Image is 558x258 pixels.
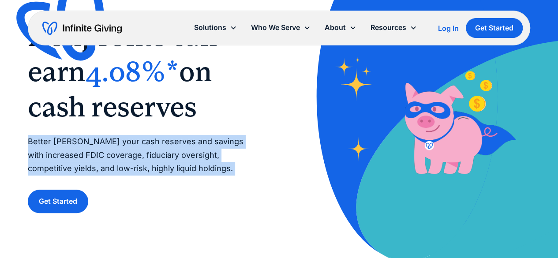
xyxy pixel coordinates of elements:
div: Log In [438,25,459,32]
span: 4.08%* [85,55,179,88]
a: home [42,21,122,35]
a: Log In [438,23,459,34]
p: Better [PERSON_NAME] your cash reserves and savings with increased FDIC coverage, fiduciary overs... [28,135,261,176]
div: About [325,22,346,34]
a: Get Started [466,18,523,38]
div: Resources [363,18,424,37]
div: About [318,18,363,37]
div: Solutions [194,22,226,34]
div: Who We Serve [244,18,318,37]
h1: ‍ ‍ [28,19,261,124]
a: Get Started [28,190,88,213]
div: Solutions [187,18,244,37]
div: Resources [371,22,406,34]
div: Who We Serve [251,22,300,34]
